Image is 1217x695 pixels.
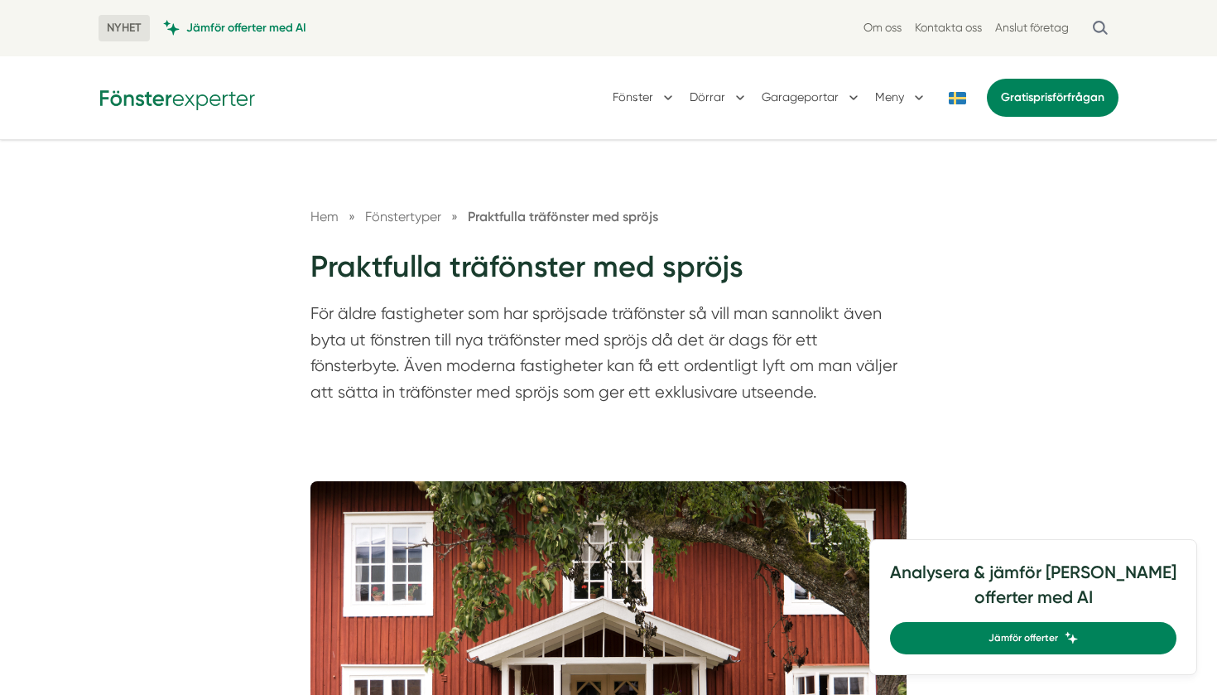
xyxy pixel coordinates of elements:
p: För äldre fastigheter som har spröjsade träfönster så vill man sannolikt även byta ut fönstren ti... [310,301,907,413]
a: Anslut företag [995,20,1069,36]
a: Hem [310,209,339,224]
span: Jämför offerter med AI [186,20,306,36]
span: NYHET [99,15,150,41]
h4: Analysera & jämför [PERSON_NAME] offerter med AI [890,560,1176,622]
a: Om oss [863,20,902,36]
a: Fönstertyper [365,209,445,224]
button: Meny [875,76,927,119]
button: Fönster [613,76,676,119]
a: Kontakta oss [915,20,982,36]
a: Jämför offerter [890,622,1176,654]
button: Garageportar [762,76,862,119]
span: Gratis [1001,90,1033,104]
span: » [451,206,458,227]
span: Fönstertyper [365,209,441,224]
nav: Breadcrumb [310,206,907,227]
button: Dörrar [690,76,748,119]
a: Praktfulla träfönster med spröjs [468,209,658,224]
a: Gratisprisförfrågan [987,79,1118,117]
img: Fönsterexperter Logotyp [99,84,256,110]
span: » [349,206,355,227]
a: Jämför offerter med AI [163,20,306,36]
span: Jämför offerter [989,630,1058,646]
h1: Praktfulla träfönster med spröjs [310,247,907,301]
